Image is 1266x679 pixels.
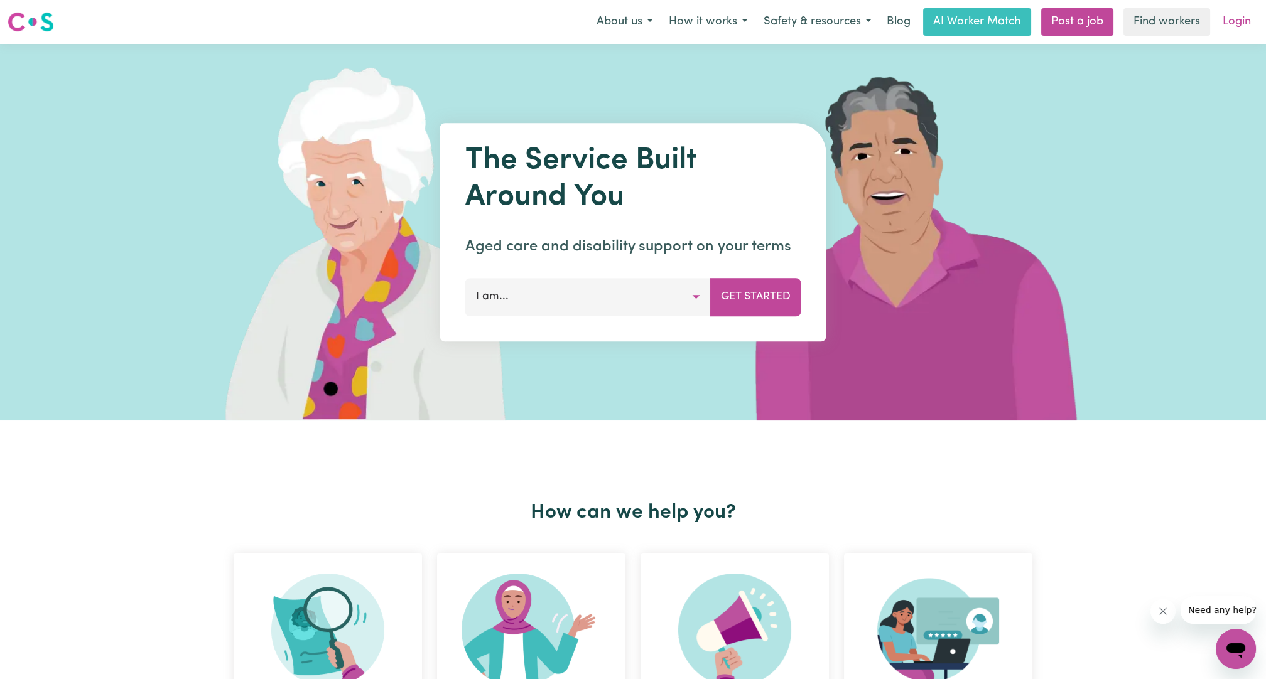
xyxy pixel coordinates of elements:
[661,9,755,35] button: How it works
[923,8,1031,36] a: AI Worker Match
[879,8,918,36] a: Blog
[465,235,801,258] p: Aged care and disability support on your terms
[1215,8,1258,36] a: Login
[1041,8,1113,36] a: Post a job
[755,9,879,35] button: Safety & resources
[1123,8,1210,36] a: Find workers
[710,278,801,316] button: Get Started
[1216,629,1256,669] iframe: Button to launch messaging window
[8,11,54,33] img: Careseekers logo
[8,8,54,36] a: Careseekers logo
[8,9,76,19] span: Need any help?
[1181,596,1256,624] iframe: Message from company
[588,9,661,35] button: About us
[1150,599,1176,624] iframe: Close message
[465,278,711,316] button: I am...
[465,143,801,215] h1: The Service Built Around You
[226,501,1040,525] h2: How can we help you?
